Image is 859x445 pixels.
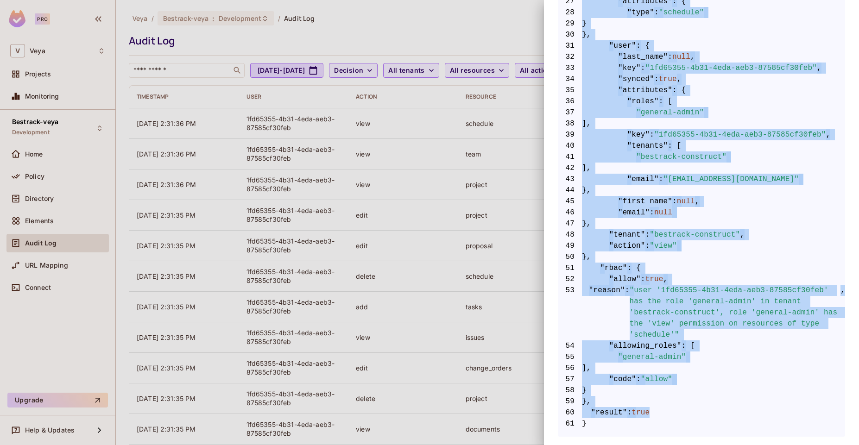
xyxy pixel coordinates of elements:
[558,385,582,396] span: 58
[654,74,659,85] span: :
[695,196,700,207] span: ,
[558,7,582,18] span: 28
[609,374,637,385] span: "code"
[558,385,845,396] span: }
[654,129,826,140] span: "1fd65355-4b31-4eda-aeb3-87585cf30feb"
[627,129,650,140] span: "key"
[625,285,630,340] span: :
[558,85,582,96] span: 35
[558,351,582,363] span: 55
[609,340,682,351] span: "allowing_roles"
[558,163,582,174] span: 42
[826,129,831,140] span: ,
[641,274,645,285] span: :
[659,7,704,18] span: "schedule"
[589,285,625,340] span: "reason"
[558,251,582,263] span: 50
[558,118,582,129] span: 38
[558,107,582,118] span: 37
[636,40,650,51] span: : {
[618,63,641,74] span: "key"
[672,85,686,96] span: : {
[558,174,582,185] span: 43
[558,218,582,229] span: 47
[663,174,799,185] span: "[EMAIL_ADDRESS][DOMAIN_NAME]"
[558,274,582,285] span: 52
[558,185,845,196] span: },
[668,140,681,151] span: : [
[630,285,841,340] span: "user '1fd65355-4b31-4eda-aeb3-87585cf30feb' has the role 'general-admin' in tenant 'bestrack-con...
[558,207,582,218] span: 46
[558,151,582,163] span: 41
[663,274,668,285] span: ,
[618,85,672,96] span: "attributes"
[558,196,582,207] span: 45
[632,407,650,418] span: true
[558,51,582,63] span: 32
[659,174,663,185] span: :
[659,74,677,85] span: true
[618,351,686,363] span: "general-admin"
[840,285,845,340] span: ,
[609,240,645,251] span: "action"
[609,40,637,51] span: "user"
[618,74,654,85] span: "synced"
[558,129,582,140] span: 39
[558,96,582,107] span: 36
[558,185,582,196] span: 44
[659,96,672,107] span: : [
[668,51,672,63] span: :
[645,240,650,251] span: :
[600,263,627,274] span: "rbac"
[650,229,740,240] span: "bestrack-construct"
[558,140,582,151] span: 40
[558,418,582,429] span: 61
[654,207,672,218] span: null
[627,140,668,151] span: "tenants"
[558,74,582,85] span: 34
[558,18,582,29] span: 29
[558,396,582,407] span: 59
[558,251,845,263] span: },
[654,7,659,18] span: :
[636,374,641,385] span: :
[609,274,641,285] span: "allow"
[677,196,695,207] span: null
[558,18,845,29] span: }
[609,229,645,240] span: "tenant"
[690,51,695,63] span: ,
[591,407,627,418] span: "result"
[618,51,668,63] span: "last_name"
[740,229,745,240] span: ,
[627,407,632,418] span: :
[558,363,582,374] span: 56
[650,129,654,140] span: :
[650,240,677,251] span: "view"
[641,374,672,385] span: "allow"
[558,340,582,351] span: 54
[558,263,582,274] span: 51
[817,63,821,74] span: ,
[618,207,650,218] span: "email"
[645,229,650,240] span: :
[627,174,659,185] span: "email"
[682,340,695,351] span: : [
[627,263,641,274] span: : {
[627,96,659,107] span: "roles"
[558,407,582,418] span: 60
[558,374,582,385] span: 57
[618,196,672,207] span: "first_name"
[645,274,663,285] span: true
[558,218,845,229] span: },
[641,63,645,74] span: :
[636,107,704,118] span: "general-admin"
[636,151,726,163] span: "bestrack-construct"
[650,207,654,218] span: :
[558,418,845,429] span: }
[558,229,582,240] span: 48
[558,240,582,251] span: 49
[627,7,655,18] span: "type"
[672,196,677,207] span: :
[558,29,582,40] span: 30
[558,285,582,340] span: 53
